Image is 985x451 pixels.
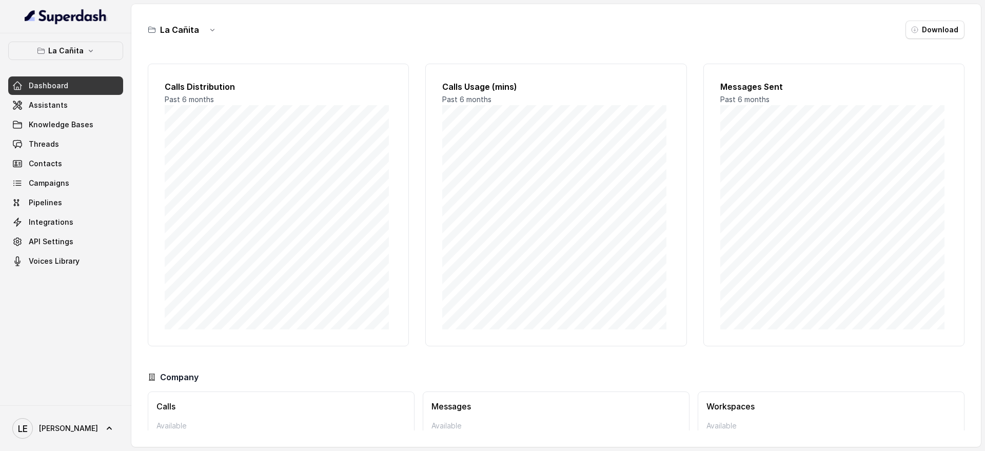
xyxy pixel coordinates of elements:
span: Assistants [29,100,68,110]
h3: Company [160,371,199,383]
span: Voices Library [29,256,80,266]
a: Contacts [8,154,123,173]
a: Campaigns [8,174,123,192]
span: Pipelines [29,198,62,208]
a: Threads [8,135,123,153]
span: Integrations [29,217,73,227]
text: LE [18,423,28,434]
p: La Cañita [48,45,84,57]
a: Assistants [8,96,123,114]
h3: Calls [156,400,406,413]
span: Campaigns [29,178,69,188]
span: Dashboard [29,81,68,91]
img: light.svg [25,8,107,25]
p: Available [156,421,406,431]
a: Voices Library [8,252,123,270]
span: Knowledge Bases [29,120,93,130]
h3: Workspaces [706,400,956,413]
span: Past 6 months [720,95,770,104]
a: Knowledge Bases [8,115,123,134]
a: Integrations [8,213,123,231]
h2: Calls Distribution [165,81,392,93]
span: API Settings [29,237,73,247]
a: API Settings [8,232,123,251]
p: Available [431,421,681,431]
a: [PERSON_NAME] [8,414,123,443]
button: La Cañita [8,42,123,60]
h2: Messages Sent [720,81,948,93]
h2: Calls Usage (mins) [442,81,669,93]
span: Contacts [29,159,62,169]
a: Dashboard [8,76,123,95]
h3: Messages [431,400,681,413]
h3: La Cañita [160,24,199,36]
span: Past 6 months [165,95,214,104]
p: Available [706,421,956,431]
button: Download [905,21,964,39]
span: Past 6 months [442,95,491,104]
span: [PERSON_NAME] [39,423,98,434]
span: Threads [29,139,59,149]
a: Pipelines [8,193,123,212]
